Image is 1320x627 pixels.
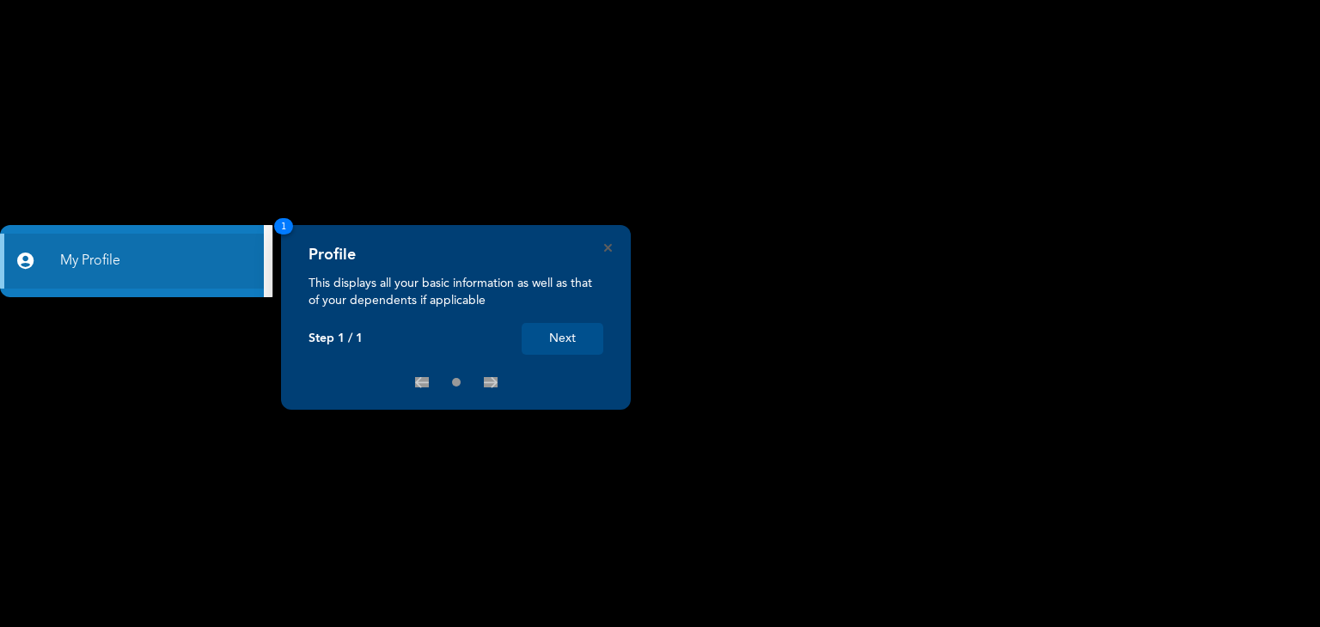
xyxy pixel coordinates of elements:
[309,275,603,309] p: This displays all your basic information as well as that of your dependents if applicable
[522,323,603,355] button: Next
[309,332,363,346] p: Step 1 / 1
[604,244,612,252] button: Close
[274,218,293,234] span: 1
[309,246,356,265] h4: Profile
